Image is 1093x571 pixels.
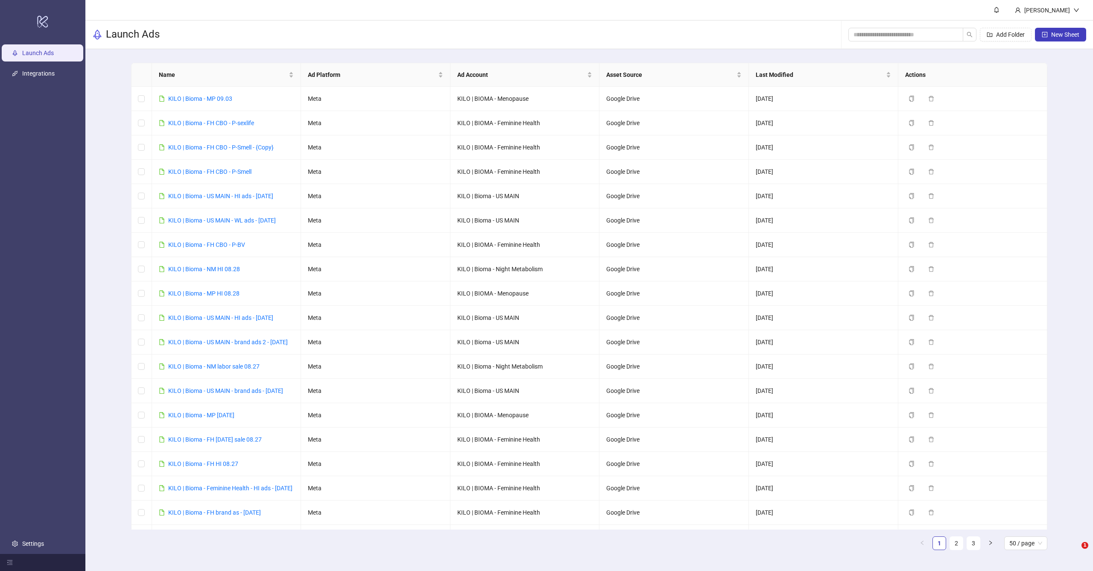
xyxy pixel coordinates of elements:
[450,501,600,525] td: KILO | BIOMA - Feminine Health
[159,485,165,491] span: file
[920,540,925,545] span: left
[159,412,165,418] span: file
[159,290,165,296] span: file
[749,208,898,233] td: [DATE]
[909,436,915,442] span: copy
[301,403,450,428] td: Meta
[168,509,261,516] a: KILO | Bioma - FH brand as - [DATE]
[749,403,898,428] td: [DATE]
[450,184,600,208] td: KILO | Bioma - US MAIN
[168,266,240,272] a: KILO | Bioma - NM HI 08.28
[301,525,450,549] td: Meta
[749,281,898,306] td: [DATE]
[909,363,915,369] span: copy
[159,193,165,199] span: file
[450,428,600,452] td: KILO | BIOMA - Feminine Health
[909,193,915,199] span: copy
[599,525,749,549] td: Google Drive
[301,184,450,208] td: Meta
[7,559,13,565] span: menu-fold
[450,306,600,330] td: KILO | Bioma - US MAIN
[457,70,586,79] span: Ad Account
[159,363,165,369] span: file
[168,120,254,126] a: KILO | Bioma - FH CBO - P-sexlife
[749,160,898,184] td: [DATE]
[756,70,884,79] span: Last Modified
[909,242,915,248] span: copy
[301,135,450,160] td: Meta
[168,241,245,248] a: KILO | Bioma - FH CBO - P-BV
[301,281,450,306] td: Meta
[301,501,450,525] td: Meta
[168,412,234,419] a: KILO | Bioma - MP [DATE]
[749,525,898,549] td: [DATE]
[599,452,749,476] td: Google Drive
[168,193,273,199] a: KILO | Bioma - US MAIN - HI ads - [DATE]
[159,266,165,272] span: file
[301,63,450,87] th: Ad Platform
[749,184,898,208] td: [DATE]
[749,452,898,476] td: [DATE]
[168,485,292,492] a: KILO | Bioma - Feminine Health - HI ads - [DATE]
[928,461,934,467] span: delete
[988,540,993,545] span: right
[928,485,934,491] span: delete
[1021,6,1073,15] div: [PERSON_NAME]
[301,87,450,111] td: Meta
[159,388,165,394] span: file
[159,169,165,175] span: file
[915,536,929,550] button: left
[909,412,915,418] span: copy
[599,257,749,281] td: Google Drive
[168,217,276,224] a: KILO | Bioma - US MAIN - WL ads - [DATE]
[152,63,301,87] th: Name
[909,315,915,321] span: copy
[909,510,915,515] span: copy
[301,160,450,184] td: Meta
[599,306,749,330] td: Google Drive
[22,70,55,77] a: Integrations
[159,315,165,321] span: file
[928,96,934,102] span: delete
[599,330,749,354] td: Google Drive
[749,379,898,403] td: [DATE]
[996,31,1025,38] span: Add Folder
[450,379,600,403] td: KILO | Bioma - US MAIN
[159,70,287,79] span: Name
[749,330,898,354] td: [DATE]
[967,536,980,550] li: 3
[909,461,915,467] span: copy
[928,144,934,150] span: delete
[606,70,735,79] span: Asset Source
[909,485,915,491] span: copy
[450,281,600,306] td: KILO | BIOMA - Menopause
[168,314,273,321] a: KILO | Bioma - US MAIN - HI ads - [DATE]
[450,476,600,501] td: KILO | BIOMA - Feminine Health
[1064,542,1084,562] iframe: Intercom live chat
[301,428,450,452] td: Meta
[22,540,44,547] a: Settings
[1073,7,1079,13] span: down
[599,379,749,403] td: Google Drive
[599,208,749,233] td: Google Drive
[967,32,973,38] span: search
[450,63,600,87] th: Ad Account
[928,436,934,442] span: delete
[168,363,260,370] a: KILO | Bioma - NM labor sale 08.27
[168,168,251,175] a: KILO | Bioma - FH CBO - P-Smell
[928,290,934,296] span: delete
[301,306,450,330] td: Meta
[950,537,963,550] a: 2
[749,501,898,525] td: [DATE]
[928,339,934,345] span: delete
[599,233,749,257] td: Google Drive
[301,233,450,257] td: Meta
[980,28,1032,41] button: Add Folder
[749,354,898,379] td: [DATE]
[599,403,749,428] td: Google Drive
[909,339,915,345] span: copy
[168,339,288,346] a: KILO | Bioma - US MAIN - brand ads 2 - [DATE]
[928,388,934,394] span: delete
[967,537,980,550] a: 3
[909,290,915,296] span: copy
